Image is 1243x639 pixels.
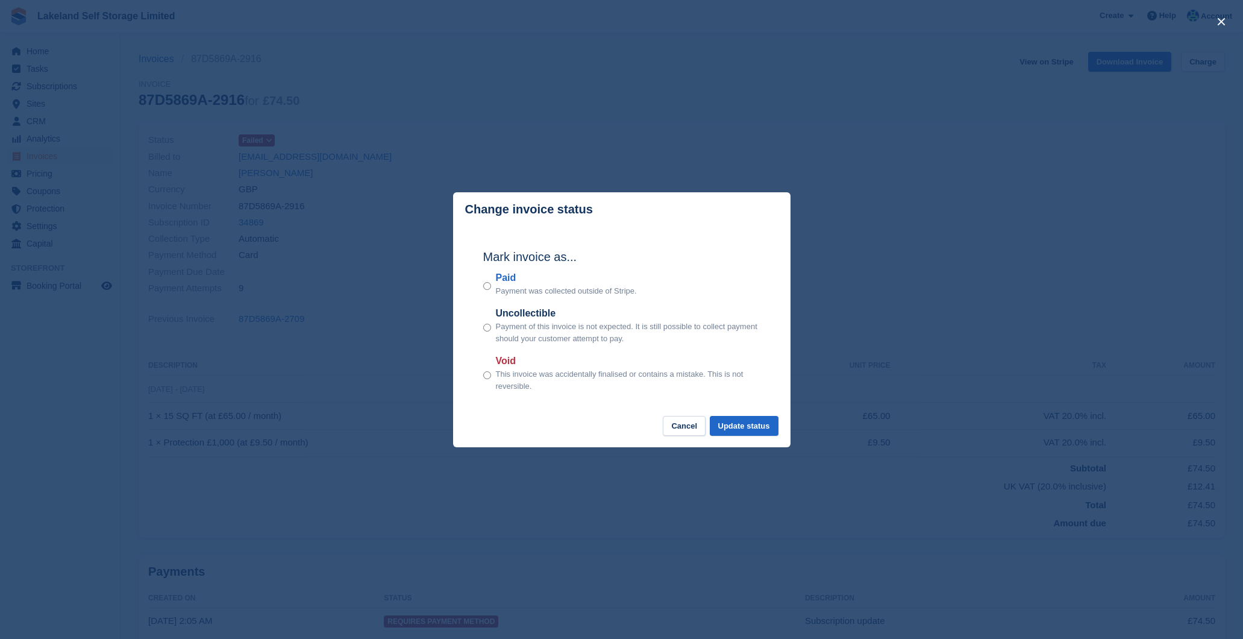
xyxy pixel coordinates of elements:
[483,248,760,266] h2: Mark invoice as...
[496,354,760,368] label: Void
[465,203,593,216] p: Change invoice status
[496,368,760,392] p: This invoice was accidentally finalised or contains a mistake. This is not reversible.
[710,416,778,436] button: Update status
[496,321,760,344] p: Payment of this invoice is not expected. It is still possible to collect payment should your cust...
[496,306,760,321] label: Uncollectible
[1212,12,1231,31] button: close
[496,271,637,285] label: Paid
[496,285,637,297] p: Payment was collected outside of Stripe.
[663,416,706,436] button: Cancel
